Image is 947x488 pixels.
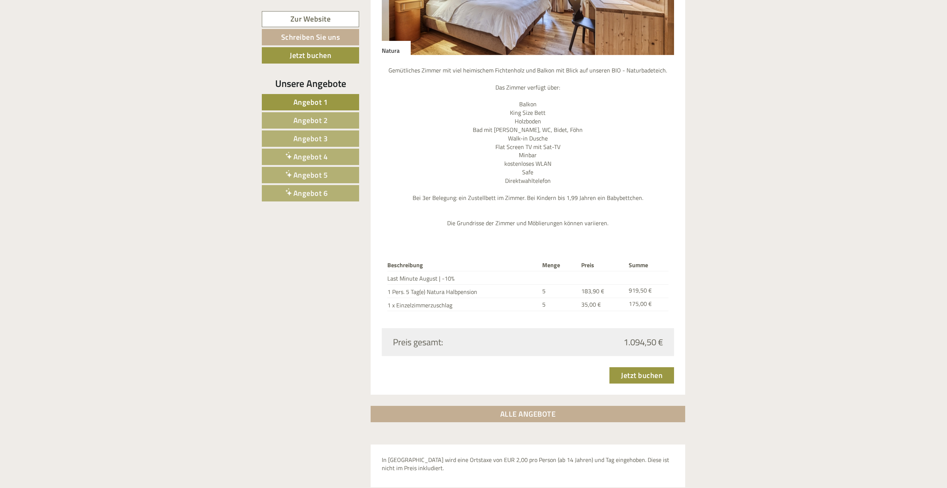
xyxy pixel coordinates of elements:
[382,456,674,473] p: In [GEOGRAPHIC_DATA] wird eine Ortstaxe von EUR 2,00 pro Person (ab 14 Jahren) und Tag eingehoben...
[581,287,604,295] span: 183,90 €
[293,151,328,162] span: Angebot 4
[262,77,359,90] div: Unsere Angebote
[262,29,359,45] a: Schreiben Sie uns
[539,298,578,311] td: 5
[387,298,540,311] td: 1 x Einzelzimmerzuschlag
[293,133,328,144] span: Angebot 3
[382,41,411,55] div: Natura
[262,11,359,27] a: Zur Website
[262,47,359,64] a: Jetzt buchen
[609,367,674,384] a: Jetzt buchen
[539,259,578,271] th: Menge
[626,298,668,311] td: 175,00 €
[293,169,328,181] span: Angebot 5
[382,66,674,227] p: Gemütliches Zimmer mit viel heimischem Fichtenholz und Balkon mit Blick auf unseren BIO - Naturba...
[387,336,528,348] div: Preis gesamt:
[581,300,601,309] span: 35,00 €
[578,259,626,271] th: Preis
[624,336,663,348] span: 1.094,50 €
[387,284,540,298] td: 1 Pers. 5 Tag(e) Natura Halbpension
[387,259,540,271] th: Beschreibung
[293,114,328,126] span: Angebot 2
[626,259,668,271] th: Summe
[626,284,668,298] td: 919,50 €
[539,284,578,298] td: 5
[293,96,328,108] span: Angebot 1
[293,187,328,199] span: Angebot 6
[387,271,540,284] td: Last Minute August | -10%
[371,406,686,422] a: ALLE ANGEBOTE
